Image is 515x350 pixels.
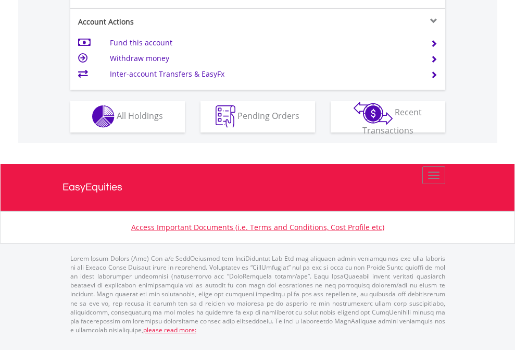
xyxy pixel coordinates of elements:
[237,110,299,122] span: Pending Orders
[117,110,163,122] span: All Holdings
[354,102,393,125] img: transactions-zar-wht.png
[70,101,185,132] button: All Holdings
[92,105,115,128] img: holdings-wht.png
[110,51,418,66] td: Withdraw money
[200,101,315,132] button: Pending Orders
[216,105,235,128] img: pending_instructions-wht.png
[143,325,196,334] a: please read more:
[62,164,453,211] a: EasyEquities
[70,17,258,27] div: Account Actions
[110,35,418,51] td: Fund this account
[331,101,445,132] button: Recent Transactions
[70,254,445,334] p: Lorem Ipsum Dolors (Ame) Con a/e SeddOeiusmod tem InciDiduntut Lab Etd mag aliquaen admin veniamq...
[110,66,418,82] td: Inter-account Transfers & EasyFx
[362,106,422,136] span: Recent Transactions
[131,222,384,232] a: Access Important Documents (i.e. Terms and Conditions, Cost Profile etc)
